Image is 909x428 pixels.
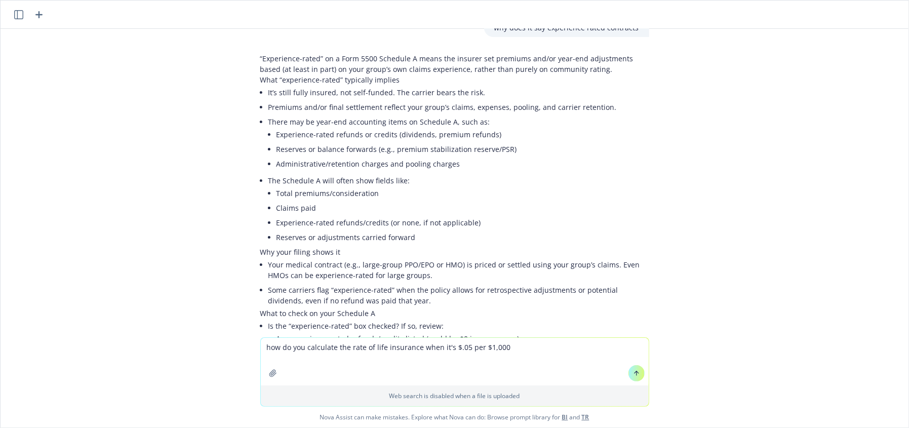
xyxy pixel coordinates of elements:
[268,100,649,114] li: Premiums and/or final settlement reflect your group’s claims, expenses, pooling, and carrier rete...
[267,392,643,400] p: Web search is disabled when a file is uploaded
[268,319,649,377] li: Is the “experience-rated” box checked? If so, review:
[276,201,649,215] li: Claims paid
[276,127,649,142] li: Experience-rated refunds or credits (dividends, premium refunds)
[562,413,568,421] a: BI
[582,413,589,421] a: TR
[276,230,649,245] li: Reserves or adjustments carried forward
[5,407,904,427] span: Nova Assist can make mistakes. Explore what Nova can do: Browse prompt library for and
[260,53,649,74] p: “Experience-rated” on a Form 5500 Schedule A means the insurer set premiums and/or year-end adjus...
[276,142,649,157] li: Reserves or balance forwards (e.g., premium stabilization reserve/PSR)
[268,173,649,247] li: The Schedule A will often show fields like:
[260,247,649,257] p: Why your filing shows it
[268,283,649,308] li: Some carriers flag “experience-rated” when the policy allows for retrospective adjustments or pot...
[268,257,649,283] li: Your medical contract (e.g., large-group PPO/EPO or HMO) is priced or settled using your group’s ...
[260,308,649,319] p: What to check on your Schedule A
[276,157,649,171] li: Administrative/retention charges and pooling charges
[261,338,649,385] textarea: how do you calculate the rate of life insurance when it's $.05 per $1,000
[268,114,649,173] li: There may be year-end accounting items on Schedule A, such as:
[260,74,649,85] p: What “experience-rated” typically implies
[276,215,649,230] li: Experience-rated refunds/credits (or none, if not applicable)
[268,85,649,100] li: It’s still fully insured, not self-funded. The carrier bears the risk.
[276,186,649,201] li: Total premiums/consideration
[276,331,649,346] li: Any experience-rated refunds/credits listed (could be $0 in some years)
